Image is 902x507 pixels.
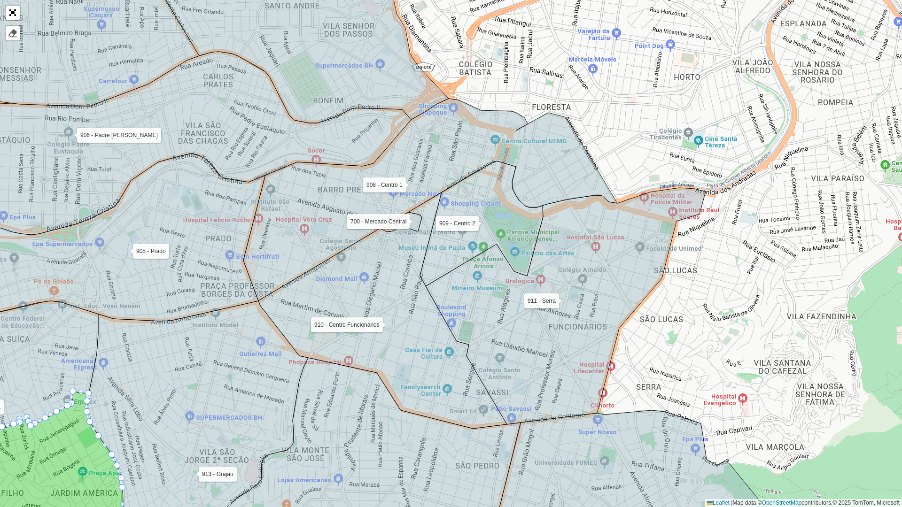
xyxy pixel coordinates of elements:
div: Remover camada(s) [6,26,20,40]
a: Abrir mapa em tela cheia [6,6,20,20]
a: OpenStreetMap [762,499,802,506]
div: Map data © contributors,© 2025 TomTom, Microsoft [705,499,902,507]
a: Leaflet [707,499,730,506]
span: | [731,499,732,506]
